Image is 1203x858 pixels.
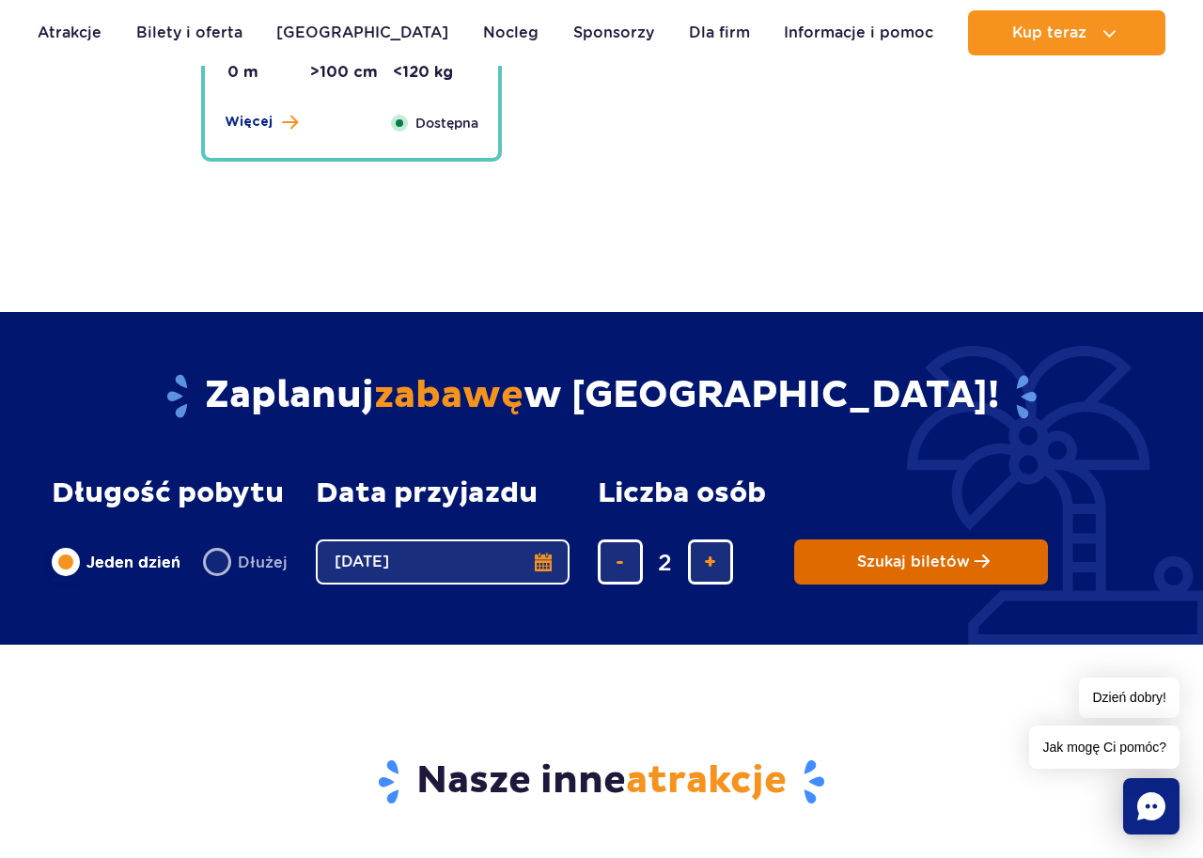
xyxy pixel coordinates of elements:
span: atrakcje [626,757,787,804]
input: liczba biletów [643,539,688,585]
button: Kup teraz [968,10,1165,55]
span: Długość pobytu [52,477,284,509]
button: Szukaj biletów [794,539,1048,585]
span: Data przyjazdu [316,477,538,509]
span: Szukaj biletów [857,554,970,570]
dd: >100 cm [310,62,393,83]
button: [DATE] [316,539,570,585]
a: Bilety i oferta [136,10,242,55]
h2: Zaplanuj w [GEOGRAPHIC_DATA]! [52,372,1152,421]
dd: 0 m [227,62,310,83]
a: Nocleg [483,10,539,55]
span: Więcej [225,113,273,132]
span: Kup teraz [1012,24,1086,41]
span: Jak mogę Ci pomóc? [1029,725,1180,769]
button: dodaj bilet [688,539,733,585]
a: Informacje i pomoc [784,10,933,55]
label: Dłużej [203,542,288,582]
h3: Nasze inne [52,757,1152,806]
span: Dostępna [415,113,478,133]
span: Liczba osób [598,477,766,509]
span: zabawę [374,372,523,419]
a: [GEOGRAPHIC_DATA] [276,10,448,55]
a: Atrakcje [38,10,102,55]
button: usuń bilet [598,539,643,585]
a: Sponsorzy [573,10,654,55]
button: Więcej [225,113,298,132]
dd: <120 kg [393,62,476,83]
div: Chat [1123,778,1180,835]
form: Planowanie wizyty w Park of Poland [52,477,1152,585]
a: Dla firm [689,10,750,55]
span: Dzień dobry! [1079,678,1180,718]
label: Jeden dzień [52,542,180,582]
